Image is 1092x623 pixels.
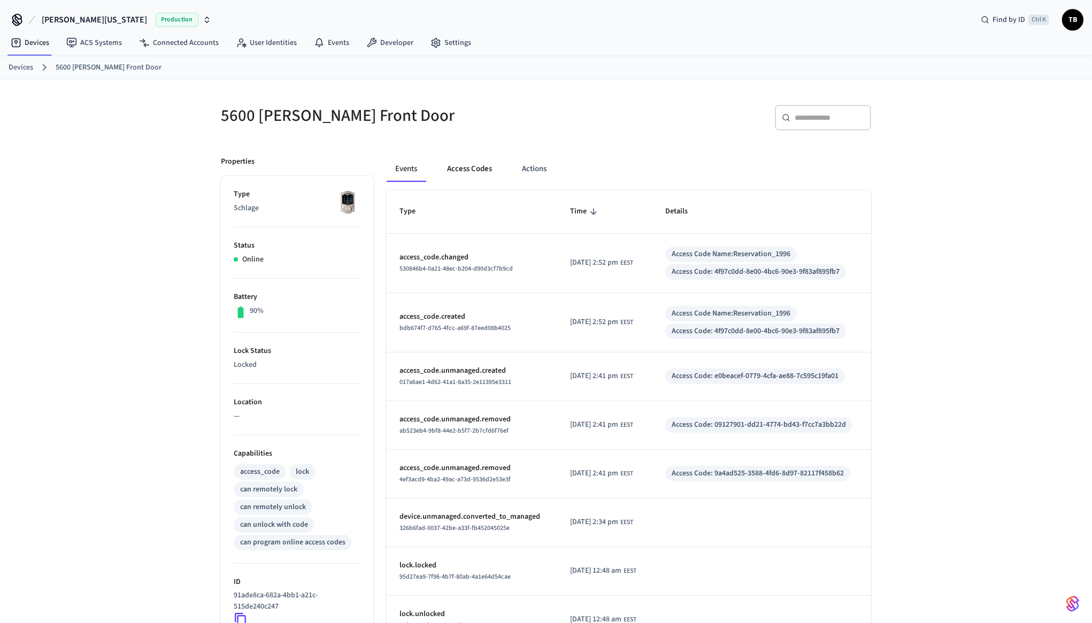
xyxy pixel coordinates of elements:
[399,365,544,376] p: access_code.unmanaged.created
[130,33,227,52] a: Connected Accounts
[570,565,621,576] span: [DATE] 12:48 am
[513,156,555,182] button: Actions
[234,240,361,251] p: Status
[58,33,130,52] a: ACS Systems
[570,517,618,528] span: [DATE] 2:34 pm
[422,33,480,52] a: Settings
[570,317,618,328] span: [DATE] 2:52 pm
[570,468,633,479] div: Europe/Bucharest
[570,371,633,382] div: Europe/Bucharest
[387,156,426,182] button: Events
[399,324,511,333] span: bdb674f7-d765-4fcc-a69f-87eed08b4025
[399,252,544,263] p: access_code.changed
[399,560,544,571] p: lock.locked
[439,156,501,182] button: Access Codes
[672,468,844,479] div: Access Code: 9a4ad525-3588-4fd6-8d97-82117f458b62
[399,311,544,322] p: access_code.created
[672,308,790,319] div: Access Code Name: Reservation_1996
[570,317,633,328] div: Europe/Bucharest
[620,318,633,327] span: EEST
[234,397,361,408] p: Location
[620,372,633,381] span: EEST
[234,203,361,214] p: Schlage
[399,414,544,425] p: access_code.unmanaged.removed
[334,189,361,216] img: Schlage Sense Smart Deadbolt with Camelot Trim, Front
[240,466,280,478] div: access_code
[665,203,702,220] span: Details
[399,463,544,474] p: access_code.unmanaged.removed
[972,10,1058,29] div: Find by IDCtrl K
[672,371,839,382] div: Access Code: e0beacef-0779-4cfa-ae88-7c595c19fa01
[1062,9,1083,30] button: TB
[399,264,513,273] span: 530846b4-0a21-48ec-b204-d90d3cf7b9cd
[399,511,544,522] p: device.unmanaged.converted_to_managed
[9,62,33,73] a: Devices
[42,13,147,26] span: [PERSON_NAME][US_STATE]
[242,254,264,265] p: Online
[399,426,509,435] span: ab523eb4-9bf8-44e2-b5f7-2b7cfd6f76ef
[56,62,162,73] a: 5600 [PERSON_NAME] Front Door
[570,565,636,576] div: Europe/Bucharest
[624,566,636,576] span: EEST
[672,249,790,260] div: Access Code Name: Reservation_1996
[399,203,429,220] span: Type
[358,33,422,52] a: Developer
[399,475,511,484] span: 4ef3acd9-4ba2-49ac-a73d-9536d2e53e3f
[993,14,1025,25] span: Find by ID
[221,105,540,127] h5: 5600 [PERSON_NAME] Front Door
[620,518,633,527] span: EEST
[234,590,357,612] p: 91ade8ca-682a-4bb1-a21c-515de240c247
[305,33,358,52] a: Events
[240,484,297,495] div: can remotely lock
[250,305,264,317] p: 90%
[570,468,618,479] span: [DATE] 2:41 pm
[570,419,633,430] div: Europe/Bucharest
[234,576,361,588] p: ID
[234,291,361,303] p: Battery
[620,420,633,430] span: EEST
[387,156,871,182] div: ant example
[570,371,618,382] span: [DATE] 2:41 pm
[221,156,255,167] p: Properties
[399,572,511,581] span: 95d27ea9-7f96-4b7f-80ab-4a1e64d54cae
[240,537,345,548] div: can program online access codes
[234,448,361,459] p: Capabilities
[570,257,618,268] span: [DATE] 2:52 pm
[234,411,361,422] p: —
[620,258,633,268] span: EEST
[672,266,840,278] div: Access Code: 4f97c0dd-8e00-4bc6-90e3-9f83af895fb7
[672,419,846,430] div: Access Code: 09127901-dd21-4774-bd43-f7cc7a3bb22d
[296,466,309,478] div: lock
[156,13,198,27] span: Production
[2,33,58,52] a: Devices
[570,517,633,528] div: Europe/Bucharest
[399,378,511,387] span: 017a6ae1-4d62-41a1-8a35-2e11395e3311
[240,502,306,513] div: can remotely unlock
[234,189,361,200] p: Type
[234,345,361,357] p: Lock Status
[1063,10,1082,29] span: TB
[672,326,840,337] div: Access Code: 4f97c0dd-8e00-4bc6-90e3-9f83af895fb7
[399,524,510,533] span: 326b6fad-0037-42be-a33f-fb452045025e
[234,359,361,371] p: Locked
[227,33,305,52] a: User Identities
[570,203,601,220] span: Time
[399,609,544,620] p: lock.unlocked
[1028,14,1049,25] span: Ctrl K
[570,257,633,268] div: Europe/Bucharest
[1066,595,1079,612] img: SeamLogoGradient.69752ec5.svg
[240,519,308,530] div: can unlock with code
[570,419,618,430] span: [DATE] 2:41 pm
[620,469,633,479] span: EEST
